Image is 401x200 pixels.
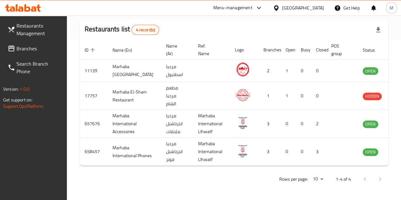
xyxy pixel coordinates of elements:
[311,40,326,60] th: Closed
[3,85,19,93] span: Version:
[166,42,185,57] span: Name (Ar)
[85,46,97,54] span: ID
[16,45,62,52] span: Branches
[296,110,311,138] td: 0
[235,143,251,158] img: Marhaba International Phones
[235,61,251,77] img: Marhaba Istanbul
[107,138,161,166] td: Marhaba International Phones
[80,138,107,166] td: 658457
[363,46,383,54] span: Status
[258,138,281,166] td: 3
[107,82,161,110] td: Marhaba El-Sham Restaurant
[3,18,67,41] a: Restaurants Management
[281,82,296,110] td: 1
[258,82,281,110] td: 1
[16,22,62,37] span: Restaurants Management
[20,85,29,93] span: 1.0.0
[3,102,43,110] a: Support.OpsPlatform
[193,138,230,166] td: Marhaba International Llhwatf
[331,42,350,57] span: POS group
[281,110,296,138] td: 0
[107,110,161,138] td: Marhaba International Accessories
[281,138,296,166] td: 0
[310,174,326,184] div: Rows per page:
[113,46,140,54] span: Name (En)
[336,175,351,183] p: 1-4 of 4
[311,82,326,110] td: 0
[311,138,326,166] td: 3
[363,148,378,156] span: OPEN
[281,40,296,60] th: Open
[132,27,159,33] span: 4 record(s)
[363,93,382,100] span: HIDDEN
[161,60,193,82] td: مرحبا اسطنبول
[213,4,252,12] div: Menu-management
[161,82,193,110] td: مطعم مرحبا الشام
[85,24,159,35] h2: Restaurants list
[296,82,311,110] td: 0
[363,68,378,75] span: OPEN
[296,40,311,60] th: Busy
[198,42,222,57] span: Ref. Name
[296,138,311,166] td: 0
[161,138,193,166] td: مرحبا انترناشنل فونز
[235,87,251,103] img: Marhaba El-Sham Restaurant
[3,96,32,104] span: Get support on:
[279,175,308,183] p: Rows per page:
[193,110,230,138] td: Marhaba International Llhwatf
[371,22,386,37] div: Export file
[296,60,311,82] td: 0
[107,60,161,82] td: Marhaba [GEOGRAPHIC_DATA]
[80,110,107,138] td: 657676
[3,56,67,79] a: Search Branch Phone
[80,82,107,110] td: 17757
[235,115,251,131] img: Marhaba International Accessories
[258,60,281,82] td: 2
[311,60,326,82] td: 0
[258,40,281,60] th: Branches
[390,4,393,11] span: M
[311,110,326,138] td: 2
[161,110,193,138] td: مرحبا انترناشنل ملحقات
[282,4,324,11] div: [GEOGRAPHIC_DATA]
[281,60,296,82] td: 1
[258,110,281,138] td: 3
[230,40,258,60] th: Logo
[132,25,159,35] div: Total records count
[3,41,67,56] a: Branches
[363,120,378,128] span: OPEN
[16,60,62,75] span: Search Branch Phone
[80,60,107,82] td: 11139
